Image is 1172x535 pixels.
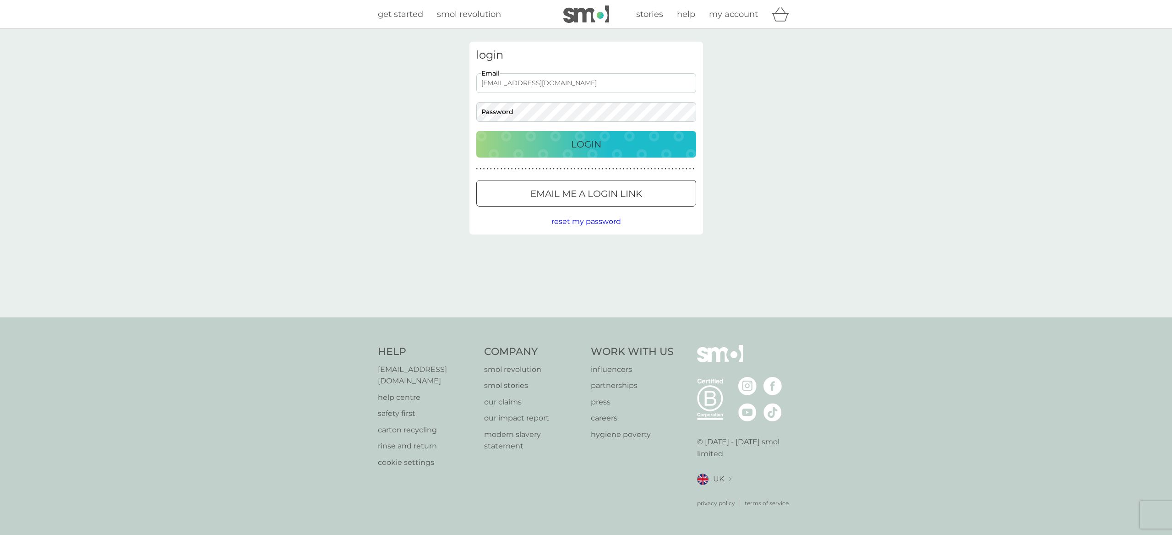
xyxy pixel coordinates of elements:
p: ● [692,167,694,171]
img: UK flag [697,474,709,485]
p: ● [609,167,611,171]
a: rinse and return [378,440,475,452]
p: ● [640,167,642,171]
a: press [591,396,674,408]
p: ● [665,167,666,171]
p: ● [507,167,509,171]
p: ● [501,167,502,171]
p: ● [567,167,569,171]
p: ● [623,167,625,171]
p: ● [494,167,496,171]
span: UK [713,473,724,485]
a: carton recycling [378,424,475,436]
a: help centre [378,392,475,404]
p: ● [483,167,485,171]
p: ● [682,167,684,171]
p: ● [542,167,544,171]
p: ● [511,167,513,171]
h3: login [476,49,696,62]
p: ● [504,167,506,171]
p: ● [658,167,660,171]
span: help [677,9,695,19]
p: ● [535,167,537,171]
p: ● [651,167,653,171]
p: ● [556,167,558,171]
h4: Company [484,345,582,359]
p: ● [514,167,516,171]
a: get started [378,8,423,21]
p: ● [476,167,478,171]
a: stories [636,8,663,21]
span: smol revolution [437,9,501,19]
p: ● [626,167,628,171]
p: ● [570,167,572,171]
h4: Work With Us [591,345,674,359]
p: Email me a login link [530,186,642,201]
p: ● [591,167,593,171]
p: ● [633,167,635,171]
p: ● [595,167,597,171]
p: © [DATE] - [DATE] smol limited [697,436,795,459]
p: ● [553,167,555,171]
p: ● [546,167,548,171]
a: terms of service [745,499,789,508]
p: ● [661,167,663,171]
img: visit the smol Instagram page [738,377,757,395]
p: ● [689,167,691,171]
a: my account [709,8,758,21]
a: cookie settings [378,457,475,469]
p: ● [644,167,646,171]
p: ● [486,167,488,171]
a: privacy policy [697,499,735,508]
p: smol stories [484,380,582,392]
p: ● [654,167,656,171]
a: [EMAIL_ADDRESS][DOMAIN_NAME] [378,364,475,387]
p: ● [598,167,600,171]
p: ● [588,167,590,171]
p: ● [578,167,579,171]
button: Email me a login link [476,180,696,207]
p: ● [532,167,534,171]
p: ● [539,167,541,171]
p: ● [574,167,576,171]
img: select a new location [729,477,731,482]
span: get started [378,9,423,19]
a: our impact report [484,412,582,424]
img: visit the smol Youtube page [738,403,757,421]
p: ● [602,167,604,171]
p: ● [522,167,523,171]
p: ● [581,167,583,171]
a: careers [591,412,674,424]
p: ● [480,167,481,171]
a: our claims [484,396,582,408]
img: visit the smol Facebook page [763,377,782,395]
a: safety first [378,408,475,420]
img: smol [563,5,609,23]
a: smol revolution [484,364,582,376]
p: ● [490,167,492,171]
p: ● [525,167,527,171]
p: Login [571,137,601,152]
img: smol [697,345,743,376]
p: ● [637,167,638,171]
a: modern slavery statement [484,429,582,452]
a: influencers [591,364,674,376]
div: basket [772,5,795,23]
p: ● [550,167,551,171]
p: ● [605,167,607,171]
a: partnerships [591,380,674,392]
span: stories [636,9,663,19]
p: ● [497,167,499,171]
p: hygiene poverty [591,429,674,441]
